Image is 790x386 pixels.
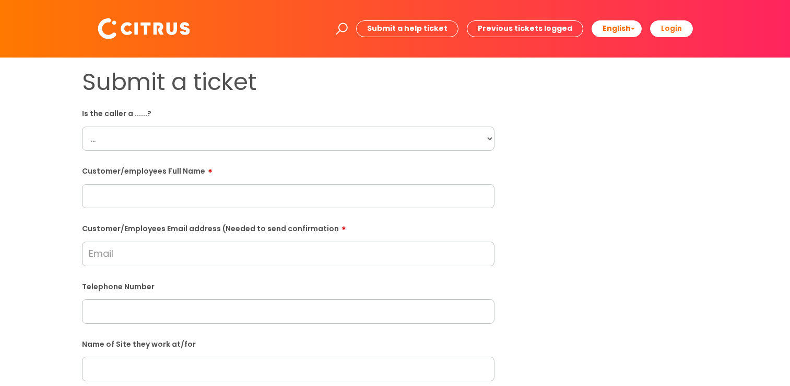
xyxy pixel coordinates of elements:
[650,20,693,37] a: Login
[82,221,494,233] label: Customer/Employees Email address (Needed to send confirmation
[82,338,494,349] label: Name of Site they work at/for
[661,23,682,33] b: Login
[82,107,494,118] label: Is the caller a ......?
[82,242,494,266] input: Email
[603,23,631,33] span: English
[356,20,458,37] a: Submit a help ticket
[82,280,494,291] label: Telephone Number
[82,163,494,176] label: Customer/employees Full Name
[467,20,583,37] a: Previous tickets logged
[82,68,494,96] h1: Submit a ticket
